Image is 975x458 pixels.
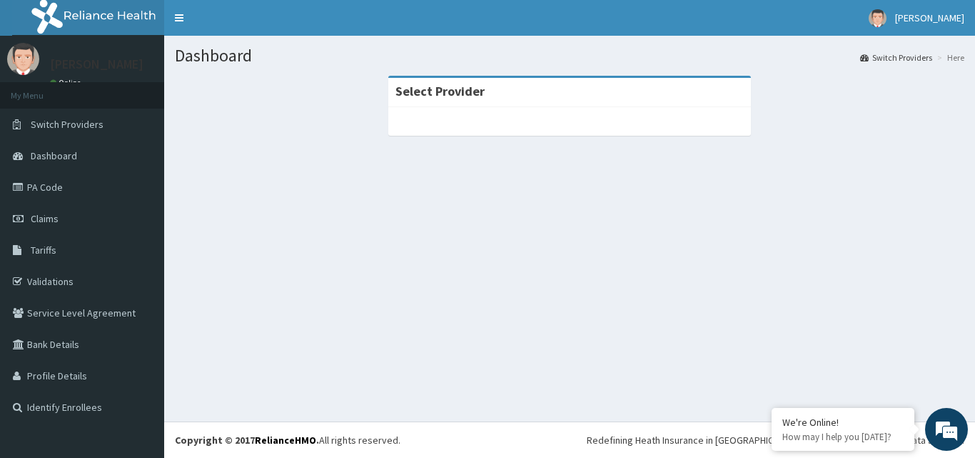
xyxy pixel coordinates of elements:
span: Claims [31,212,59,225]
strong: Select Provider [395,83,485,99]
img: User Image [7,43,39,75]
li: Here [934,51,964,64]
h1: Dashboard [175,46,964,65]
p: [PERSON_NAME] [50,58,143,71]
img: User Image [869,9,886,27]
a: RelianceHMO [255,434,316,447]
footer: All rights reserved. [164,422,975,458]
span: Dashboard [31,149,77,162]
span: Tariffs [31,244,56,257]
div: We're Online! [782,416,904,429]
a: Switch Providers [860,51,932,64]
strong: Copyright © 2017 . [175,434,319,447]
span: [PERSON_NAME] [895,11,964,24]
div: Redefining Heath Insurance in [GEOGRAPHIC_DATA] using Telemedicine and Data Science! [587,433,964,447]
span: Switch Providers [31,118,103,131]
a: Online [50,78,84,88]
p: How may I help you today? [782,431,904,443]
